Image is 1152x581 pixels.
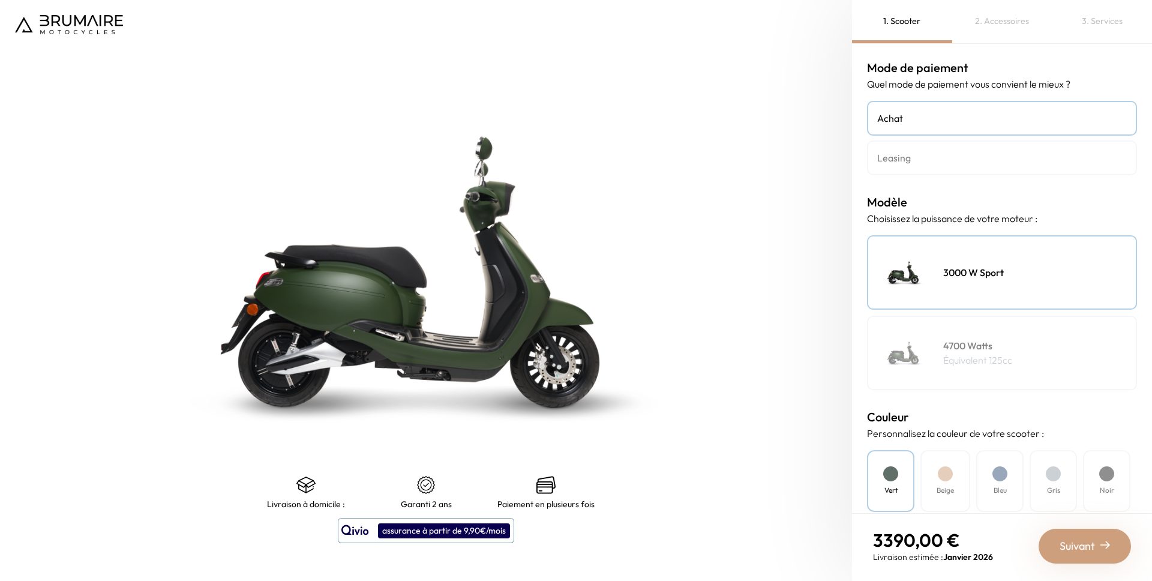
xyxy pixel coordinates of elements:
[267,499,345,509] p: Livraison à domicile :
[877,151,1127,165] h4: Leasing
[873,551,993,563] p: Livraison estimée :
[296,475,316,495] img: shipping.png
[867,426,1137,441] p: Personnalisez la couleur de votre scooter :
[943,265,1004,280] h4: 3000 W Sport
[536,475,556,495] img: credit-cards.png
[497,499,595,509] p: Paiement en plusieurs fois
[994,485,1007,496] h4: Bleu
[1100,540,1110,550] img: right-arrow-2.png
[341,523,369,538] img: logo qivio
[401,499,452,509] p: Garanti 2 ans
[867,211,1137,226] p: Choisissez la puissance de votre moteur :
[873,529,960,552] span: 3390,00 €
[874,242,934,303] img: Scooter
[338,518,514,543] button: assurance à partir de 9,90€/mois
[877,111,1127,125] h4: Achat
[867,408,1137,426] h3: Couleur
[867,77,1137,91] p: Quel mode de paiement vous convient le mieux ?
[867,59,1137,77] h3: Mode de paiement
[1060,538,1095,555] span: Suivant
[867,193,1137,211] h3: Modèle
[867,140,1137,175] a: Leasing
[1100,485,1114,496] h4: Noir
[378,523,510,538] div: assurance à partir de 9,90€/mois
[943,339,1012,353] h4: 4700 Watts
[943,552,993,562] span: Janvier 2026
[937,485,954,496] h4: Beige
[874,323,934,383] img: Scooter
[884,485,898,496] h4: Vert
[943,353,1012,367] p: Équivalent 125cc
[1047,485,1060,496] h4: Gris
[416,475,436,495] img: certificat-de-garantie.png
[15,15,123,34] img: Logo de Brumaire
